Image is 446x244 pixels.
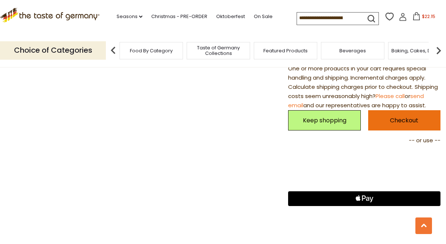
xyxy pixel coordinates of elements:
[422,13,435,20] span: $22.15
[431,43,446,58] img: next arrow
[117,13,142,21] a: Seasons
[130,48,173,53] a: Food By Category
[368,110,440,130] a: Checkout
[288,136,440,145] p: -- or use --
[151,13,207,21] a: Christmas - PRE-ORDER
[263,48,308,53] a: Featured Products
[106,43,121,58] img: previous arrow
[288,64,440,110] div: One or more products in your cart requires special handling and shipping. Incremental charges app...
[288,171,440,186] iframe: PayPal-paylater
[288,151,440,165] iframe: PayPal-paypal
[408,12,440,23] button: $22.15
[288,92,424,109] a: send email
[288,110,360,130] a: Keep shopping
[189,45,248,56] a: Taste of Germany Collections
[376,92,405,100] a: Please call
[216,13,245,21] a: Oktoberfest
[254,13,273,21] a: On Sale
[339,48,366,53] a: Beverages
